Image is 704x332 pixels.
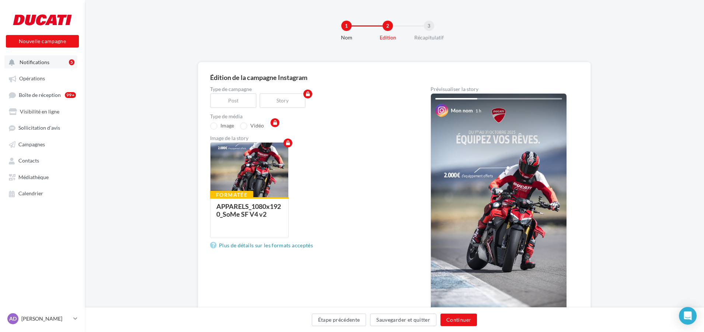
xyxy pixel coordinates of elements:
[451,107,473,114] div: Mon nom
[216,202,281,218] div: APPARELS_1080x1920_SoMe SF V4 v2
[475,108,481,114] div: 1 h
[4,121,80,134] a: Sollicitation d'avis
[210,191,253,199] div: Formatée
[18,141,45,147] span: Campagnes
[65,92,76,98] div: 99+
[20,59,49,65] span: Notifications
[4,105,80,118] a: Visibilité en ligne
[6,35,79,48] button: Nouvelle campagne
[210,136,407,141] div: Image de la story
[364,34,411,41] div: Edition
[312,314,366,326] button: Étape précédente
[424,21,434,31] div: 3
[4,88,80,102] a: Boîte de réception99+
[323,34,370,41] div: Nom
[18,191,43,197] span: Calendrier
[370,314,436,326] button: Sauvegarder et quitter
[4,186,80,200] a: Calendrier
[383,21,393,31] div: 2
[210,87,407,92] label: Type de campagne
[19,92,61,98] span: Boîte de réception
[210,114,407,119] label: Type de média
[4,170,80,184] a: Médiathèque
[4,71,80,85] a: Opérations
[21,315,70,322] p: [PERSON_NAME]
[210,241,316,250] a: Plus de détails sur les formats acceptés
[4,55,77,69] button: Notifications 5
[440,314,477,326] button: Continuer
[210,74,579,81] div: Édition de la campagne Instagram
[6,312,79,326] a: AD [PERSON_NAME]
[69,59,74,65] div: 5
[19,76,45,82] span: Opérations
[341,21,352,31] div: 1
[18,158,39,164] span: Contacts
[4,137,80,151] a: Campagnes
[18,125,60,131] span: Sollicitation d'avis
[4,154,80,167] a: Contacts
[18,174,49,180] span: Médiathèque
[431,87,567,92] div: Prévisualiser la story
[679,307,697,325] div: Open Intercom Messenger
[405,34,453,41] div: Récapitulatif
[9,315,17,322] span: AD
[20,108,59,115] span: Visibilité en ligne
